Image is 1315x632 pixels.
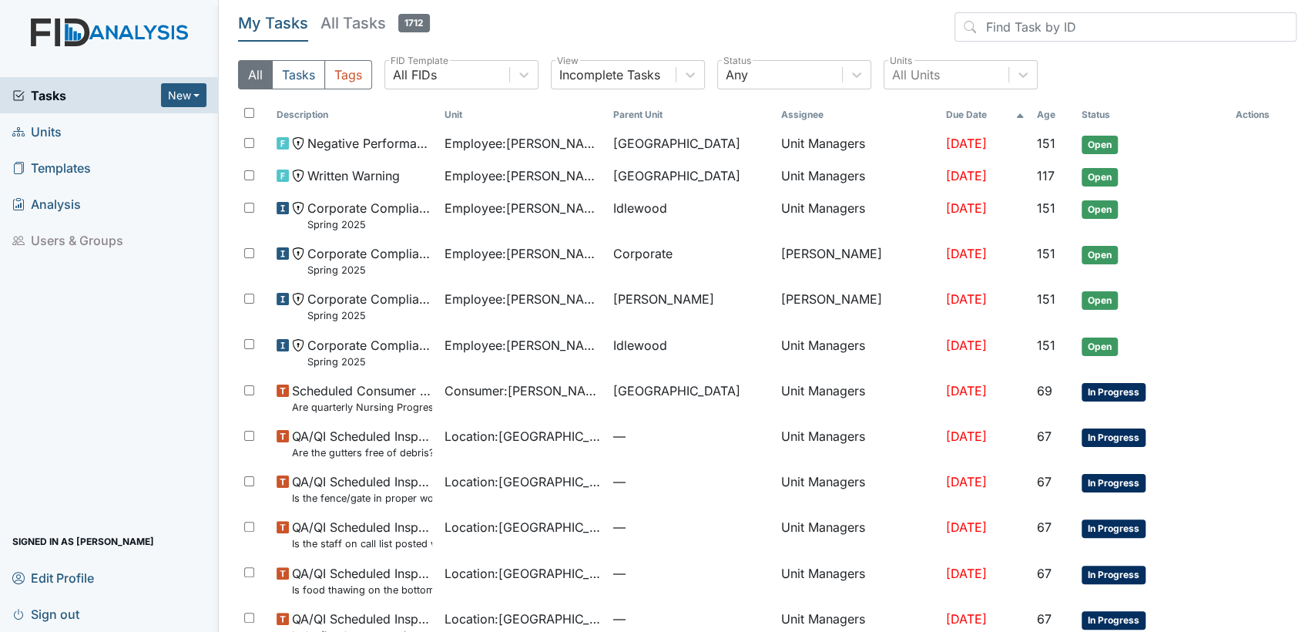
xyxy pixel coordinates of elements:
[444,427,600,445] span: Location : [GEOGRAPHIC_DATA]
[775,375,940,421] td: Unit Managers
[444,336,600,355] span: Employee : [PERSON_NAME]
[946,519,987,535] span: [DATE]
[775,284,940,329] td: [PERSON_NAME]
[444,564,600,583] span: Location : [GEOGRAPHIC_DATA]
[1082,566,1146,584] span: In Progress
[1082,519,1146,538] span: In Progress
[292,491,432,506] small: Is the fence/gate in proper working condition?
[292,472,432,506] span: QA/QI Scheduled Inspection Is the fence/gate in proper working condition?
[438,102,606,128] th: Toggle SortBy
[1037,611,1052,627] span: 67
[307,199,432,232] span: Corporate Compliance Spring 2025
[946,246,987,261] span: [DATE]
[307,166,400,185] span: Written Warning
[613,336,667,355] span: Idlewood
[444,382,600,400] span: Consumer : [PERSON_NAME]
[12,192,81,216] span: Analysis
[1037,519,1052,535] span: 67
[1082,338,1118,356] span: Open
[292,400,432,415] small: Are quarterly Nursing Progress Notes/Visual Assessments completed by the end of the month followi...
[946,474,987,489] span: [DATE]
[307,263,432,277] small: Spring 2025
[307,244,432,277] span: Corporate Compliance Spring 2025
[292,583,432,597] small: Is food thawing on the bottom shelf of the refrigerator within another container?
[393,66,437,84] div: All FIDs
[775,558,940,603] td: Unit Managers
[444,134,600,153] span: Employee : [PERSON_NAME]
[292,382,432,415] span: Scheduled Consumer Chart Review Are quarterly Nursing Progress Notes/Visual Assessments completed...
[161,83,207,107] button: New
[946,136,987,151] span: [DATE]
[946,429,987,444] span: [DATE]
[1082,246,1118,264] span: Open
[946,566,987,581] span: [DATE]
[613,472,769,491] span: —
[946,383,987,398] span: [DATE]
[307,134,432,153] span: Negative Performance Review
[324,60,372,89] button: Tags
[1037,168,1055,183] span: 117
[607,102,775,128] th: Toggle SortBy
[613,244,673,263] span: Corporate
[1082,136,1118,154] span: Open
[320,12,430,34] h5: All Tasks
[775,160,940,193] td: Unit Managers
[946,168,987,183] span: [DATE]
[1037,291,1055,307] span: 151
[292,518,432,551] span: QA/QI Scheduled Inspection Is the staff on call list posted with staff telephone numbers?
[954,12,1297,42] input: Find Task by ID
[775,128,940,160] td: Unit Managers
[946,338,987,353] span: [DATE]
[613,382,740,400] span: [GEOGRAPHIC_DATA]
[307,290,432,323] span: Corporate Compliance Spring 2025
[1031,102,1075,128] th: Toggle SortBy
[1037,383,1052,398] span: 69
[613,199,667,217] span: Idlewood
[307,308,432,323] small: Spring 2025
[444,518,600,536] span: Location : [GEOGRAPHIC_DATA]
[12,529,154,553] span: Signed in as [PERSON_NAME]
[946,611,987,627] span: [DATE]
[1037,338,1055,353] span: 151
[238,60,273,89] button: All
[398,14,430,32] span: 1712
[12,119,62,143] span: Units
[1082,291,1118,310] span: Open
[613,134,740,153] span: [GEOGRAPHIC_DATA]
[272,60,325,89] button: Tasks
[292,564,432,597] span: QA/QI Scheduled Inspection Is food thawing on the bottom shelf of the refrigerator within another...
[946,291,987,307] span: [DATE]
[1082,474,1146,492] span: In Progress
[444,290,600,308] span: Employee : [PERSON_NAME]
[12,156,91,180] span: Templates
[1229,102,1297,128] th: Actions
[244,108,254,118] input: Toggle All Rows Selected
[444,472,600,491] span: Location : [GEOGRAPHIC_DATA]
[613,610,769,628] span: —
[1037,429,1052,444] span: 67
[12,602,79,626] span: Sign out
[238,12,308,34] h5: My Tasks
[1082,611,1146,630] span: In Progress
[775,512,940,557] td: Unit Managers
[1037,474,1052,489] span: 67
[292,536,432,551] small: Is the staff on call list posted with staff telephone numbers?
[613,166,740,185] span: [GEOGRAPHIC_DATA]
[613,290,714,308] span: [PERSON_NAME]
[775,238,940,284] td: [PERSON_NAME]
[444,199,600,217] span: Employee : [PERSON_NAME], Janical
[1082,383,1146,402] span: In Progress
[444,244,600,263] span: Employee : [PERSON_NAME]
[1082,429,1146,447] span: In Progress
[307,336,432,369] span: Corporate Compliance Spring 2025
[444,166,600,185] span: Employee : [PERSON_NAME]
[1037,246,1055,261] span: 151
[307,217,432,232] small: Spring 2025
[775,102,940,128] th: Assignee
[1037,136,1055,151] span: 151
[307,355,432,369] small: Spring 2025
[270,102,438,128] th: Toggle SortBy
[1037,566,1052,581] span: 67
[292,427,432,460] span: QA/QI Scheduled Inspection Are the gutters free of debris?
[613,564,769,583] span: —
